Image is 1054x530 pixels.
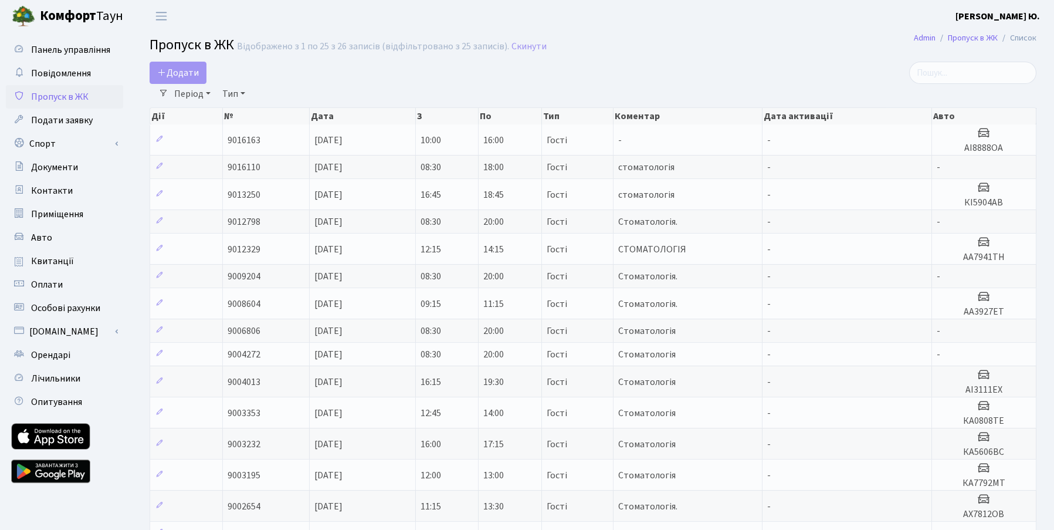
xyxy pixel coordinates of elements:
[937,215,940,228] span: -
[31,90,89,103] span: Пропуск в ЖК
[767,215,771,228] span: -
[932,108,1036,124] th: Авто
[767,298,771,310] span: -
[547,471,567,480] span: Гості
[618,243,686,256] span: СТОМАТОЛОГІЯ
[421,376,441,389] span: 16:15
[421,325,441,337] span: 08:30
[767,348,771,361] span: -
[150,62,206,84] a: Додати
[618,348,676,361] span: Стоматологія
[228,348,260,361] span: 9004272
[31,43,110,56] span: Панель управління
[618,270,677,283] span: Стоматологія.
[547,245,567,254] span: Гості
[31,161,78,174] span: Документи
[511,41,547,52] a: Скинути
[314,215,343,228] span: [DATE]
[767,500,771,513] span: -
[31,184,73,197] span: Контакти
[547,299,567,309] span: Гості
[948,32,998,44] a: Пропуск в ЖК
[479,108,542,124] th: По
[937,252,1031,263] h5: АА7941ТН
[31,208,83,221] span: Приміщення
[228,243,260,256] span: 9012329
[6,249,123,273] a: Квитанції
[31,302,100,315] span: Особові рахунки
[157,66,199,79] span: Додати
[547,409,567,418] span: Гості
[6,367,123,390] a: Лічильники
[483,215,504,228] span: 20:00
[314,134,343,147] span: [DATE]
[762,108,931,124] th: Дата активації
[483,325,504,337] span: 20:00
[547,502,567,511] span: Гості
[314,298,343,310] span: [DATE]
[547,377,567,387] span: Гості
[618,325,676,337] span: Стоматологія
[914,32,936,44] a: Admin
[542,108,614,124] th: Тип
[170,84,215,104] a: Період
[937,197,1031,208] h5: КІ5904АВ
[483,348,504,361] span: 20:00
[228,438,260,451] span: 9003232
[228,215,260,228] span: 9012798
[421,407,441,420] span: 12:45
[483,161,504,174] span: 18:00
[6,38,123,62] a: Панель управління
[150,108,223,124] th: Дії
[618,188,675,201] span: стоматологія
[547,326,567,336] span: Гості
[228,376,260,389] span: 9004013
[31,349,70,362] span: Орендарі
[31,278,63,291] span: Оплати
[6,320,123,343] a: [DOMAIN_NAME]
[6,62,123,85] a: Повідомлення
[483,134,504,147] span: 16:00
[618,161,675,174] span: стоматологія
[416,108,479,124] th: З
[314,348,343,361] span: [DATE]
[228,469,260,482] span: 9003195
[937,306,1031,318] h5: АА3927ЕТ
[767,438,771,451] span: -
[228,325,260,337] span: 9006806
[31,255,74,268] span: Квитанції
[618,298,677,310] span: Стоматологія.
[483,298,504,310] span: 11:15
[483,500,504,513] span: 13:30
[314,407,343,420] span: [DATE]
[483,438,504,451] span: 17:15
[547,440,567,449] span: Гості
[6,156,123,179] a: Документи
[937,325,940,337] span: -
[314,376,343,389] span: [DATE]
[314,500,343,513] span: [DATE]
[314,325,343,337] span: [DATE]
[767,325,771,337] span: -
[31,396,82,409] span: Опитування
[6,296,123,320] a: Особові рахунки
[6,132,123,156] a: Спорт
[618,500,677,513] span: Стоматологія.
[6,179,123,202] a: Контакти
[6,273,123,296] a: Оплати
[483,376,504,389] span: 19:30
[40,6,96,25] b: Комфорт
[40,6,123,26] span: Таун
[547,163,567,172] span: Гості
[31,67,91,80] span: Повідомлення
[937,384,1031,396] h5: АІ3111ЕХ
[483,270,504,283] span: 20:00
[937,416,1031,427] h5: КА0808ТЕ
[310,108,416,124] th: Дата
[998,32,1036,45] li: Список
[218,84,250,104] a: Тип
[6,343,123,367] a: Орендарі
[314,188,343,201] span: [DATE]
[483,243,504,256] span: 14:15
[314,270,343,283] span: [DATE]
